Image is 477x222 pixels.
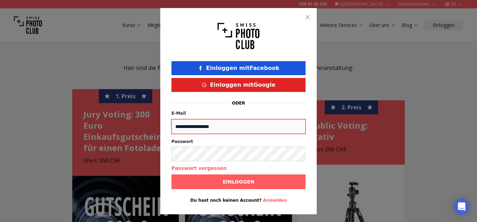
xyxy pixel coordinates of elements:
[218,19,259,53] img: Swiss photo club
[171,174,306,189] button: Einloggen
[263,198,287,203] button: Anmelden
[232,100,245,106] p: oder
[171,165,227,172] button: Passwort vergessen
[171,111,186,116] label: E-Mail
[171,78,306,92] button: Einloggen mitGoogle
[171,61,306,75] button: Einloggen mitFacebook
[171,198,306,203] p: Du hast noch keinen Account?
[222,178,254,185] b: Einloggen
[171,139,306,144] label: Passwort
